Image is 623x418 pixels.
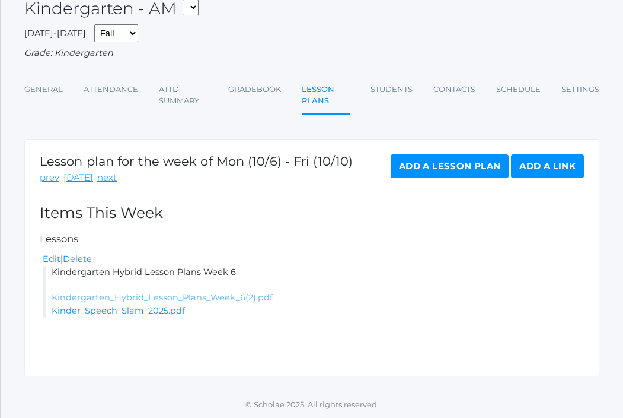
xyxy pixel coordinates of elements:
[43,254,60,264] a: Edit
[63,171,93,185] a: [DATE]
[370,78,413,102] a: Students
[63,254,92,264] a: Delete
[40,154,353,168] h1: Lesson plan for the week of Mon (10/6) - Fri (10/10)
[391,154,509,178] a: Add a Lesson Plan
[40,171,59,185] a: prev
[52,305,185,316] a: Kinder_Speech_Slam_2025.pdf
[40,205,584,221] h2: Items This Week
[159,78,207,113] a: Attd Summary
[84,78,138,102] a: Attendance
[43,266,584,318] li: Kindergarten Hybrid Lesson Plans Week 6
[40,233,584,244] h5: Lessons
[511,154,584,178] a: Add a Link
[496,78,541,102] a: Schedule
[43,253,584,266] div: |
[561,78,599,102] a: Settings
[433,78,475,102] a: Contacts
[52,292,273,303] a: Kindergarten_Hybrid_Lesson_Plans_Week_6(2).pdf
[24,28,86,39] span: [DATE]-[DATE]
[1,399,623,411] p: © Scholae 2025. All rights reserved.
[24,78,63,102] a: General
[302,78,350,115] a: Lesson Plans
[97,171,117,185] a: next
[24,47,599,60] div: Grade: Kindergarten
[228,78,281,102] a: Gradebook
